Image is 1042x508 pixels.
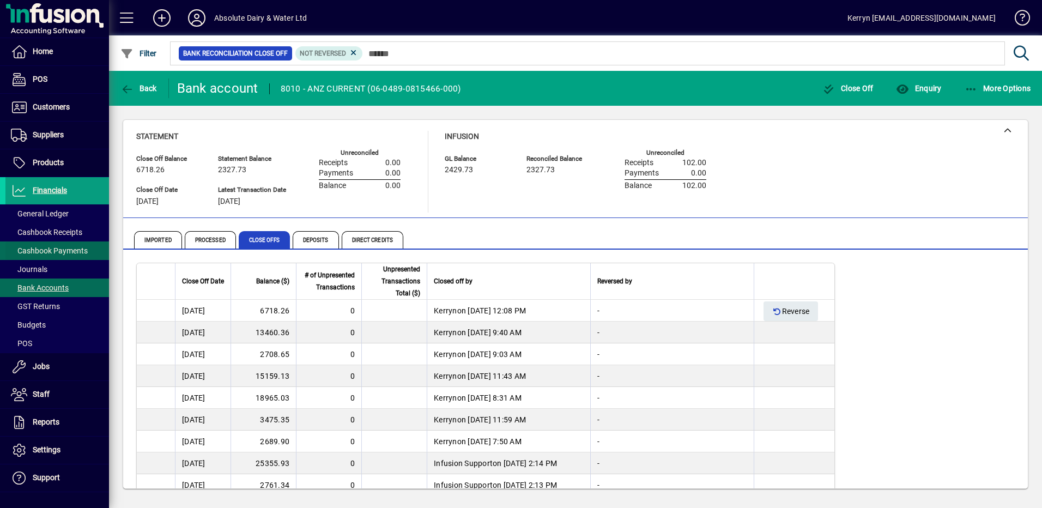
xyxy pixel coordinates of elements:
button: Close Off [820,78,876,98]
span: Products [33,158,64,167]
td: [DATE] [175,431,231,452]
div: Absolute Dairy & Water Ltd [214,9,307,27]
span: [DATE] [136,197,159,206]
div: 8010 - ANZ CURRENT (06-0489-0815466-000) [281,80,461,98]
span: Balance [319,182,346,190]
span: Customers [33,102,70,111]
span: Close Off Balance [136,155,202,162]
td: 6718.26 [231,300,296,322]
span: Close Offs [239,231,290,249]
span: Reconciled Balance [526,155,592,162]
td: 0 [296,343,361,365]
a: Knowledge Base [1007,2,1028,38]
td: 15159.13 [231,365,296,387]
span: GL Balance [445,155,510,162]
span: Support [33,473,60,482]
span: Kerryn [434,350,457,359]
span: Receipts [319,159,348,167]
span: Unpresented Transactions Total ($) [368,263,420,299]
td: on [DATE] 7:50 AM [427,431,590,452]
button: Filter [118,44,160,63]
span: Direct Credits [342,231,403,249]
td: 13460.36 [231,322,296,343]
span: Infusion Support [434,459,493,468]
td: - [590,387,754,409]
td: on [DATE] 11:59 AM [427,409,590,431]
td: - [590,409,754,431]
a: Reports [5,409,109,436]
span: Jobs [33,362,50,371]
td: on [DATE] 8:31 AM [427,387,590,409]
td: [DATE] [175,452,231,474]
td: 18965.03 [231,387,296,409]
td: 2761.34 [231,474,296,496]
span: Settings [33,445,60,454]
td: 0 [296,452,361,474]
span: Budgets [11,320,46,329]
span: Balance [625,182,652,190]
label: Unreconciled [341,149,379,156]
a: Products [5,149,109,177]
td: [DATE] [175,409,231,431]
span: Closed off by [434,275,472,287]
td: 0 [296,387,361,409]
td: 0 [296,474,361,496]
span: Statement Balance [218,155,286,162]
span: Infusion Support [434,481,493,489]
span: 0.00 [385,169,401,178]
td: [DATE] [175,343,231,365]
span: Processed [185,231,236,249]
a: Staff [5,381,109,408]
span: Bank Accounts [11,283,69,292]
span: Bank Reconciliation Close Off [183,48,288,59]
td: - [590,365,754,387]
span: Staff [33,390,50,398]
span: Kerryn [434,394,457,402]
td: - [590,343,754,365]
span: Financials [33,186,67,195]
td: on [DATE] 12:08 PM [427,300,590,322]
span: Enquiry [896,84,941,93]
a: Cashbook Payments [5,241,109,260]
span: Balance ($) [256,275,289,287]
span: POS [11,339,32,348]
span: Latest Transaction Date [218,186,286,193]
a: Jobs [5,353,109,380]
span: 0.00 [385,182,401,190]
span: Payments [319,169,353,178]
a: POS [5,66,109,93]
td: 25355.93 [231,452,296,474]
app-page-header-button: Back [109,78,169,98]
td: - [590,300,754,322]
td: 2689.90 [231,431,296,452]
a: Cashbook Receipts [5,223,109,241]
mat-chip: Reversal status: Not reversed [295,46,363,61]
td: 0 [296,431,361,452]
td: on [DATE] 2:13 PM [427,474,590,496]
span: [DATE] [218,197,240,206]
div: Bank account [177,80,258,97]
td: - [590,431,754,452]
td: on [DATE] 9:03 AM [427,343,590,365]
span: Back [120,84,157,93]
span: Filter [120,49,157,58]
span: Kerryn [434,372,457,380]
td: on [DATE] 11:43 AM [427,365,590,387]
span: Reverse [772,303,809,320]
label: Unreconciled [646,149,684,156]
span: 0.00 [385,159,401,167]
td: - [590,322,754,343]
span: GST Returns [11,302,60,311]
span: Close Off Date [182,275,224,287]
span: Close Off [822,84,874,93]
span: Not reversed [300,50,346,57]
span: Kerryn [434,415,457,424]
span: Reversed by [597,275,632,287]
td: 0 [296,365,361,387]
span: POS [33,75,47,83]
td: - [590,452,754,474]
a: Journals [5,260,109,279]
span: Cashbook Receipts [11,228,82,237]
span: Payments [625,169,659,178]
a: Home [5,38,109,65]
